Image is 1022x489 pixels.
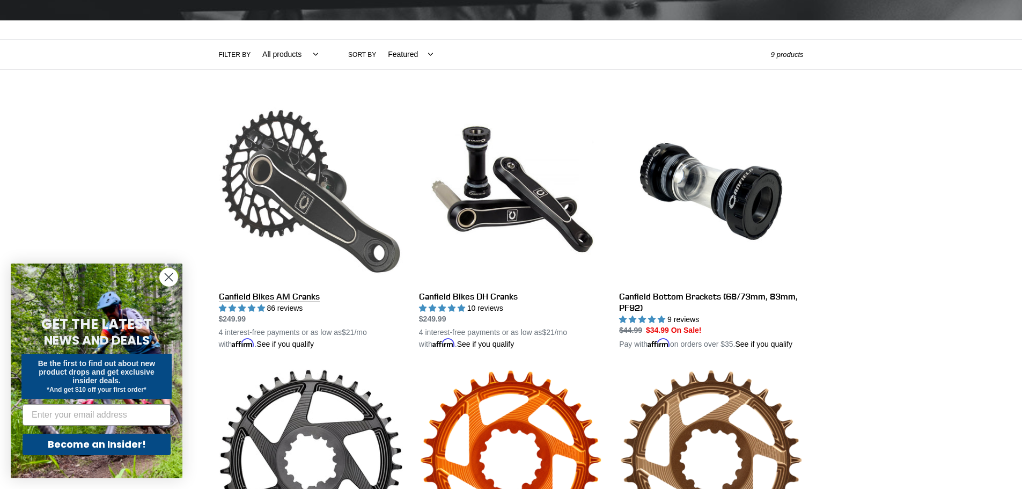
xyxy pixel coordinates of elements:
[23,404,171,426] input: Enter your email address
[219,50,251,60] label: Filter by
[23,434,171,455] button: Become an Insider!
[771,50,804,59] span: 9 products
[38,359,156,385] span: Be the first to find out about new product drops and get exclusive insider deals.
[44,332,150,349] span: NEWS AND DEALS
[348,50,376,60] label: Sort by
[159,268,178,287] button: Close dialog
[47,386,146,393] span: *And get $10 off your first order*
[41,315,152,334] span: GET THE LATEST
